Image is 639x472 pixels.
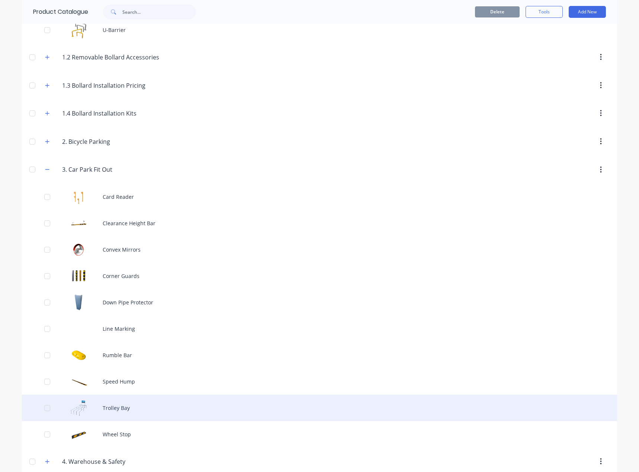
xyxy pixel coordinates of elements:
input: Enter category name [62,109,150,118]
input: Enter category name [62,137,150,146]
div: Rumble BarRumble Bar [22,342,617,368]
div: Trolley BayTrolley Bay [22,395,617,421]
div: Down Pipe ProtectorDown Pipe Protector [22,289,617,316]
input: Search... [122,4,196,19]
button: Add New [569,6,606,18]
input: Enter category name [62,53,159,62]
input: Enter category name [62,457,150,466]
div: Card ReaderCard Reader [22,184,617,210]
div: Speed HumpSpeed Hump [22,368,617,395]
div: U-BarrierU-Barrier [22,17,617,43]
div: Wheel StopWheel Stop [22,421,617,447]
button: Tools [526,6,563,18]
div: Corner GuardsCorner Guards [22,263,617,289]
input: Enter category name [62,81,150,90]
button: Delete [475,6,520,17]
input: Enter category name [62,165,150,174]
div: Clearance Height BarClearance Height Bar [22,210,617,236]
div: Line Marking [22,316,617,342]
div: Convex MirrorsConvex Mirrors [22,236,617,263]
